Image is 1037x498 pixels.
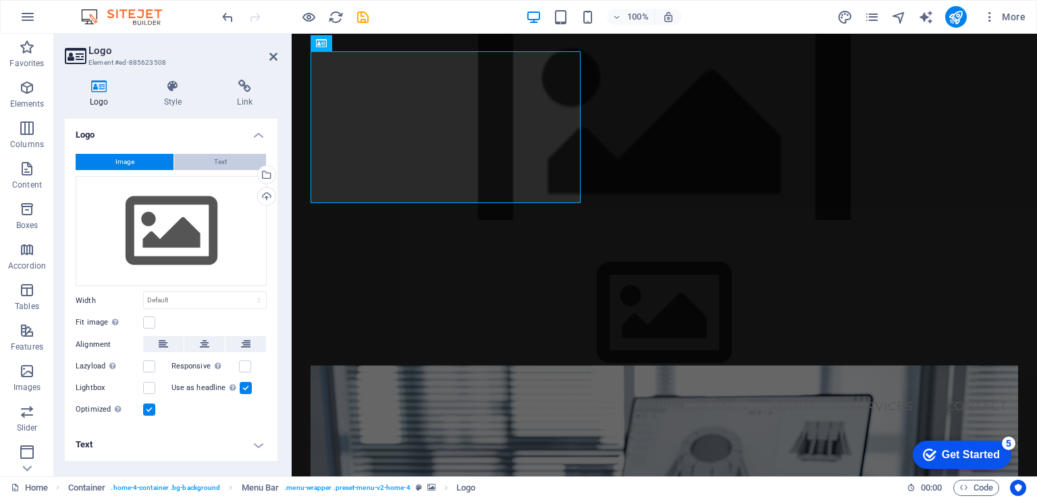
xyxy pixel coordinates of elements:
[354,9,371,25] button: save
[115,154,134,170] span: Image
[837,9,853,25] i: Design (Ctrl+Alt+Y)
[11,7,109,35] div: Get Started 5 items remaining, 0% complete
[76,314,143,331] label: Fit image
[327,9,344,25] button: reload
[76,154,174,170] button: Image
[68,480,106,496] span: Click to select. Double-click to edit
[15,301,39,312] p: Tables
[8,260,46,271] p: Accordion
[864,9,880,25] button: pages
[891,9,907,25] i: Navigator
[456,480,475,496] span: Click to select. Double-click to edit
[959,480,993,496] span: Code
[10,99,45,109] p: Elements
[88,45,277,57] h2: Logo
[300,9,317,25] button: Click here to leave preview mode and continue editing
[10,139,44,150] p: Columns
[100,3,113,16] div: 5
[76,402,143,418] label: Optimized
[76,176,267,287] div: Select files from the file manager, stock photos, or upload file(s)
[65,428,277,461] h4: Text
[9,58,44,69] p: Favorites
[76,380,143,396] label: Lightbox
[427,484,435,491] i: This element contains a background
[88,57,250,69] h3: Element #ed-885623508
[662,11,674,23] i: On resize automatically adjust zoom level to fit chosen device.
[16,220,38,231] p: Boxes
[627,9,649,25] h6: 100%
[14,382,41,393] p: Images
[930,482,932,493] span: :
[174,154,266,170] button: Text
[918,9,934,25] i: AI Writer
[948,9,963,25] i: Publish
[171,358,239,375] label: Responsive
[76,297,143,304] label: Width
[40,15,98,27] div: Get Started
[11,480,48,496] a: Click to cancel selection. Double-click to open Pages
[76,358,143,375] label: Lazyload
[953,480,999,496] button: Code
[284,480,410,496] span: . menu-wrapper .preset-menu-v2-home-4
[12,179,42,190] p: Content
[139,80,213,108] h4: Style
[416,484,422,491] i: This element is a customizable preset
[11,341,43,352] p: Features
[918,9,934,25] button: text_generator
[607,9,655,25] button: 100%
[242,480,280,496] span: Click to select. Double-click to edit
[907,480,942,496] h6: Session time
[212,80,277,108] h4: Link
[837,9,853,25] button: design
[1010,480,1026,496] button: Usercentrics
[983,10,1026,24] span: More
[220,9,236,25] i: Undo: Change logo type (Ctrl+Z)
[78,9,179,25] img: Editor Logo
[214,154,227,170] span: Text
[864,9,880,25] i: Pages (Ctrl+Alt+S)
[921,480,942,496] span: 00 00
[891,9,907,25] button: navigator
[978,6,1031,28] button: More
[65,119,277,143] h4: Logo
[76,337,143,353] label: Alignment
[65,80,139,108] h4: Logo
[355,9,371,25] i: Save (Ctrl+S)
[68,480,476,496] nav: breadcrumb
[945,6,967,28] button: publish
[111,480,220,496] span: . home-4-container .bg-background
[17,422,38,433] p: Slider
[219,9,236,25] button: undo
[328,9,344,25] i: Reload page
[171,380,240,396] label: Use as headline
